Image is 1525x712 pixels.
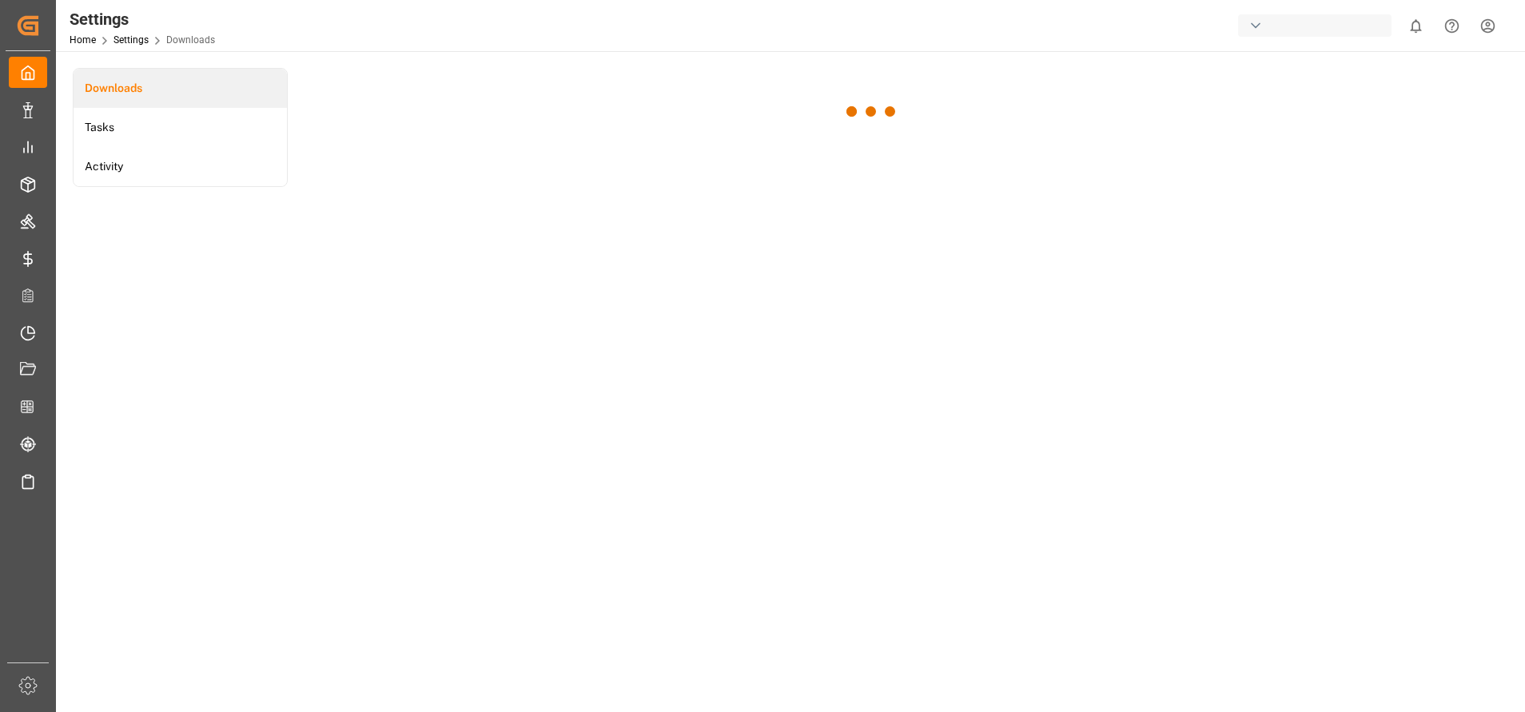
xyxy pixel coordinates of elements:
[74,147,287,186] a: Activity
[113,34,149,46] a: Settings
[70,34,96,46] a: Home
[74,108,287,147] a: Tasks
[1398,8,1434,44] button: show 0 new notifications
[1434,8,1470,44] button: Help Center
[70,7,215,31] div: Settings
[74,69,287,108] a: Downloads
